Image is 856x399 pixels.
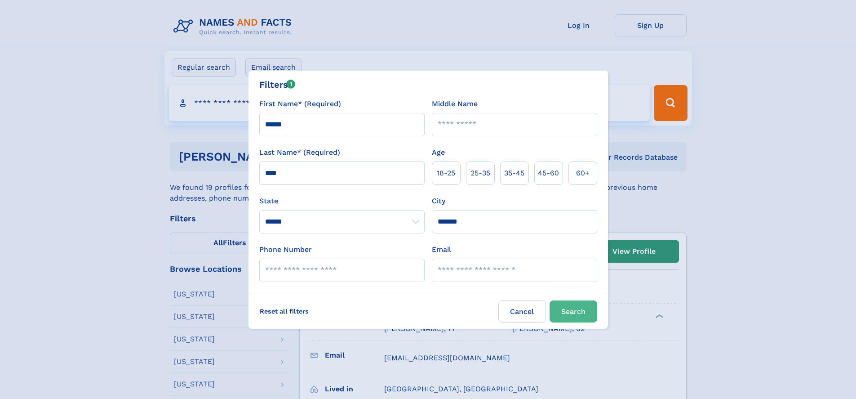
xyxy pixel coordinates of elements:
[254,300,315,322] label: Reset all filters
[437,168,455,179] span: 18‑25
[576,168,590,179] span: 60+
[259,78,296,91] div: Filters
[470,168,490,179] span: 25‑35
[432,244,451,255] label: Email
[432,196,445,206] label: City
[538,168,559,179] span: 45‑60
[432,99,478,109] label: Middle Name
[259,244,312,255] label: Phone Number
[259,196,425,206] label: State
[259,147,340,158] label: Last Name* (Required)
[504,168,524,179] span: 35‑45
[432,147,445,158] label: Age
[498,300,546,323] label: Cancel
[550,300,597,323] button: Search
[259,99,341,109] label: First Name* (Required)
